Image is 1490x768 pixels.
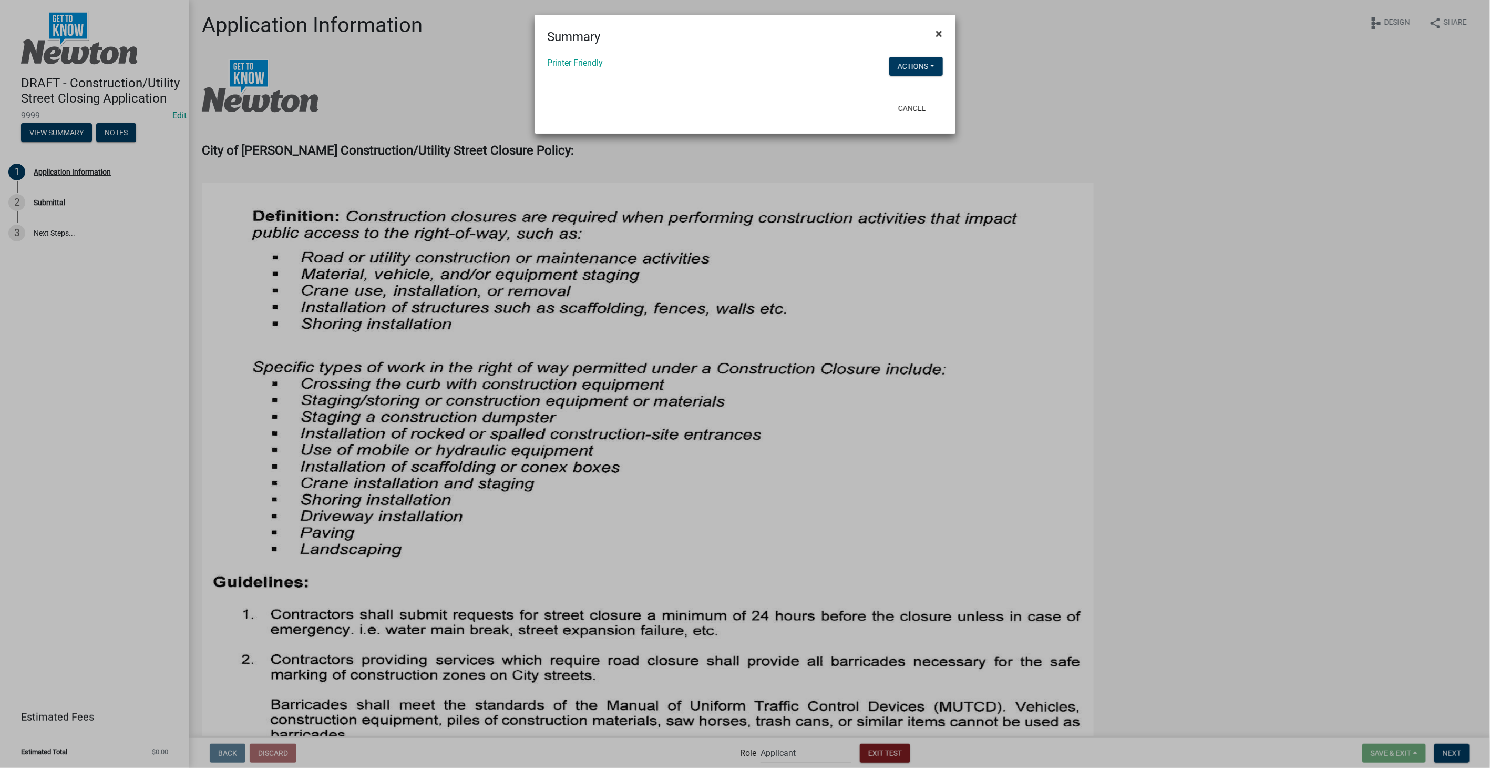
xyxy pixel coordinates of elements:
[928,19,951,48] button: Close
[936,26,943,41] span: ×
[890,99,934,118] button: Cancel
[889,57,943,76] button: Actions
[548,58,603,68] a: Printer Friendly
[548,27,601,46] h4: Summary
